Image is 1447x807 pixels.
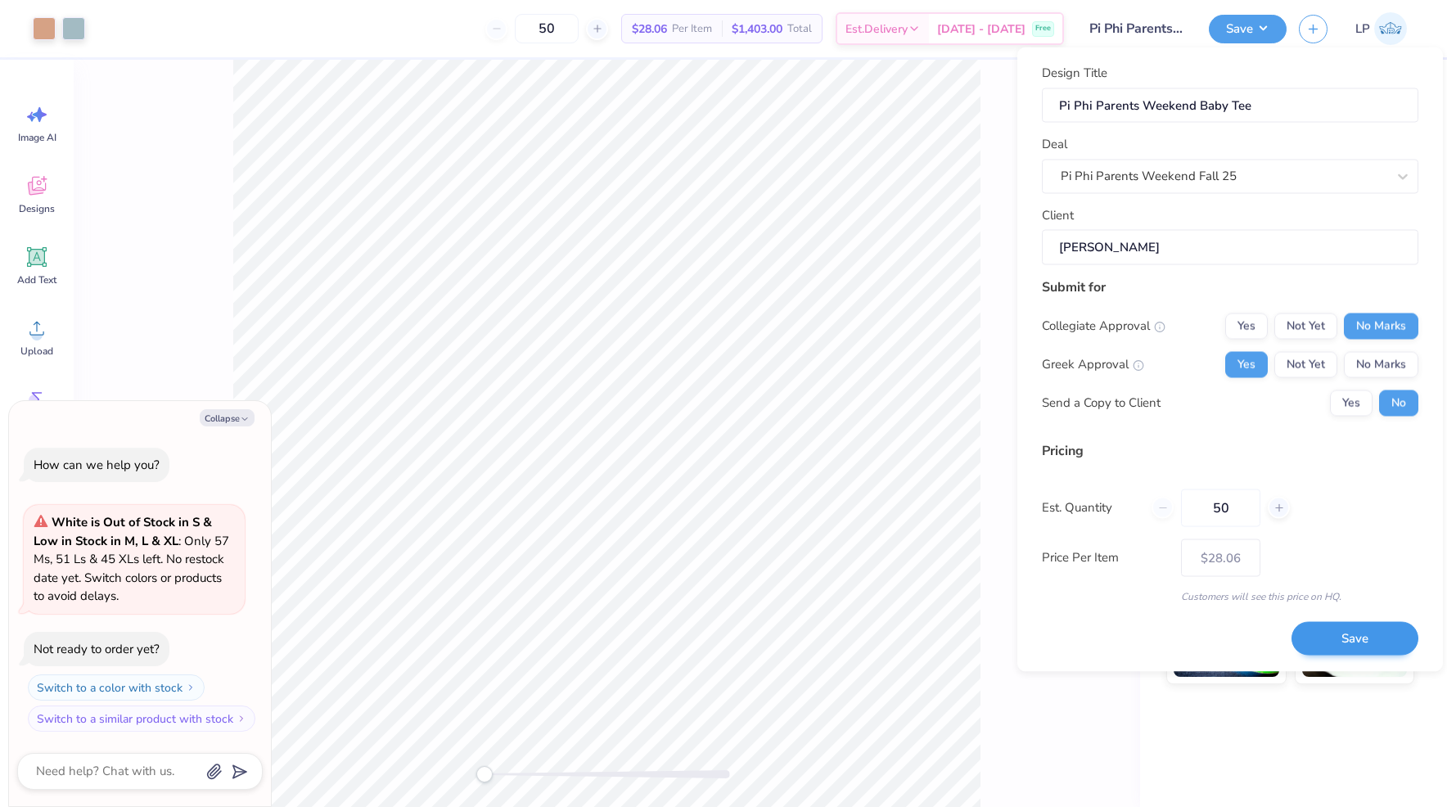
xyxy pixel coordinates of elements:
[200,409,255,426] button: Collapse
[1344,313,1418,339] button: No Marks
[1042,355,1144,374] div: Greek Approval
[1348,12,1414,45] a: LP
[17,273,56,286] span: Add Text
[1042,64,1107,83] label: Design Title
[19,202,55,215] span: Designs
[1291,622,1418,656] button: Save
[1374,12,1407,45] img: Lauren Pevec
[18,131,56,144] span: Image AI
[1344,351,1418,377] button: No Marks
[237,714,246,724] img: Switch to a similar product with stock
[1330,390,1373,416] button: Yes
[28,706,255,732] button: Switch to a similar product with stock
[672,20,712,38] span: Per Item
[1274,351,1337,377] button: Not Yet
[1042,394,1161,413] div: Send a Copy to Client
[1274,313,1337,339] button: Not Yet
[937,20,1026,38] span: [DATE] - [DATE]
[732,20,782,38] span: $1,403.00
[1225,313,1268,339] button: Yes
[1042,498,1139,517] label: Est. Quantity
[1225,351,1268,377] button: Yes
[1181,489,1260,526] input: – –
[1379,390,1418,416] button: No
[34,514,212,549] strong: White is Out of Stock in S & Low in Stock in M, L & XL
[28,674,205,701] button: Switch to a color with stock
[1209,15,1287,43] button: Save
[1042,135,1067,154] label: Deal
[1042,548,1169,567] label: Price Per Item
[34,514,229,604] span: : Only 57 Ms, 51 Ls & 45 XLs left. No restock date yet. Switch colors or products to avoid delays.
[845,20,908,38] span: Est. Delivery
[1042,230,1418,265] input: e.g. Ethan Linker
[787,20,812,38] span: Total
[1042,317,1165,336] div: Collegiate Approval
[34,457,160,473] div: How can we help you?
[1076,12,1197,45] input: Untitled Design
[34,641,160,657] div: Not ready to order yet?
[632,20,667,38] span: $28.06
[1042,588,1418,603] div: Customers will see this price on HQ.
[476,766,493,782] div: Accessibility label
[1035,23,1051,34] span: Free
[186,683,196,692] img: Switch to a color with stock
[1042,277,1418,296] div: Submit for
[1042,440,1418,460] div: Pricing
[1355,20,1370,38] span: LP
[515,14,579,43] input: – –
[20,345,53,358] span: Upload
[1042,205,1074,224] label: Client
